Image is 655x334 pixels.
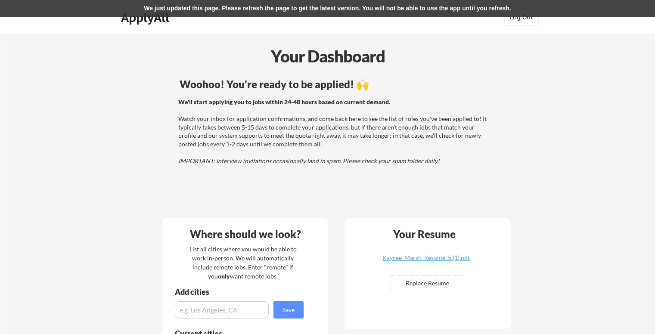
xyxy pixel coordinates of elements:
[178,98,489,165] div: Watch your inbox for application confirmations, and come back here to see the list of roles you'v...
[178,98,390,105] strong: We'll start applying you to jobs within 24-48 hours based on current demand.
[175,288,306,296] div: Add cities
[121,10,172,25] div: ApplyAll
[1,44,655,68] div: Your Dashboard
[184,244,302,281] div: List all cities where you would be able to work in-person. We will automatically include remote j...
[375,255,478,261] div: Kaycee_Marsh_Resume_5 (1).pdf
[165,229,326,239] div: Where should we look?
[175,301,269,319] input: e.g. Los Angeles, CA
[178,157,440,164] em: IMPORTANT: Interview invitations occasionally land in spam. Please check your spam folder daily!
[218,272,230,280] strong: only
[273,301,304,319] button: Save
[504,9,539,26] button: Log Out
[180,79,490,90] div: Woohoo! You're ready to be applied! 🙌
[375,255,478,268] a: Kaycee_Marsh_Resume_5 (1).pdf
[382,229,467,239] div: Your Resume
